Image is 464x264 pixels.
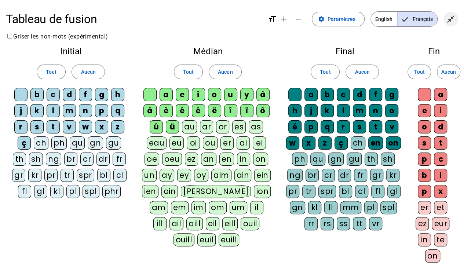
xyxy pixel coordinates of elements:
[337,120,350,133] div: r
[322,169,335,182] div: cr
[234,169,252,182] div: ain
[150,120,163,133] div: û
[161,185,178,198] div: oin
[337,88,350,101] div: c
[418,153,431,166] div: p
[253,153,268,166] div: on
[224,88,237,101] div: u
[286,136,299,150] div: w
[147,136,167,150] div: eau
[95,120,108,133] div: x
[34,136,48,150] div: ch
[29,153,43,166] div: sh
[111,120,124,133] div: z
[7,34,12,38] input: Griser les non-mots (expérimental)
[355,185,368,198] div: cl
[77,169,94,182] div: spr
[337,217,350,230] div: ss
[418,136,431,150] div: s
[434,185,447,198] div: x
[177,169,191,182] div: ey
[288,120,302,133] div: é
[371,185,384,198] div: fl
[145,153,159,166] div: oe
[241,217,259,230] div: ouil
[174,65,203,79] button: Tout
[304,120,318,133] div: p
[150,201,168,214] div: am
[95,104,108,117] div: p
[312,12,365,26] button: Paramètres
[364,201,377,214] div: pl
[79,88,92,101] div: f
[160,88,173,101] div: a
[63,104,76,117] div: m
[292,153,307,166] div: ph
[166,120,179,133] div: ü
[370,169,383,182] div: gr
[321,217,334,230] div: rs
[310,153,325,166] div: qu
[66,185,80,198] div: pl
[304,217,318,230] div: rr
[220,136,234,150] div: er
[339,185,352,198] div: bl
[328,15,355,23] span: Paramètres
[434,120,447,133] div: d
[46,67,56,76] span: Tout
[434,136,447,150] div: t
[142,47,274,56] h2: Médian
[169,217,184,230] div: ail
[194,169,208,182] div: oy
[171,201,189,214] div: em
[28,169,41,182] div: kr
[416,47,452,56] h2: Fin
[365,153,378,166] div: th
[12,47,130,56] h2: Initial
[142,169,157,182] div: un
[230,201,247,214] div: um
[318,185,336,198] div: spr
[425,249,440,263] div: on
[250,201,263,214] div: il
[380,201,397,214] div: spl
[434,201,447,214] div: et
[268,15,277,23] mat-icon: format_size
[186,217,203,230] div: aill
[254,169,271,182] div: ein
[355,67,369,76] span: Aucun
[318,16,325,22] mat-icon: settings
[416,217,429,230] div: ez
[30,120,44,133] div: s
[237,153,250,166] div: in
[6,33,108,40] label: Griser les non-mots (expérimental)
[386,136,401,150] div: on
[218,67,233,76] span: Aucun
[437,65,460,79] button: Aucun
[370,11,438,27] mat-button-toggle-group: Language selection
[286,185,299,198] div: pr
[88,136,103,150] div: gn
[200,120,213,133] div: ar
[434,88,447,101] div: a
[153,217,167,230] div: ill
[369,120,382,133] div: t
[47,88,60,101] div: c
[286,47,404,56] h2: Final
[353,88,366,101] div: d
[143,104,157,117] div: â
[83,185,99,198] div: spl
[18,185,31,198] div: fl
[232,120,246,133] div: es
[337,104,350,117] div: l
[222,217,238,230] div: eill
[176,104,189,117] div: é
[181,185,251,198] div: [PERSON_NAME]
[347,153,362,166] div: gu
[308,201,321,214] div: kl
[81,67,95,76] span: Aucun
[201,153,216,166] div: an
[237,136,250,150] div: ai
[381,153,395,166] div: sh
[72,65,105,79] button: Aucun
